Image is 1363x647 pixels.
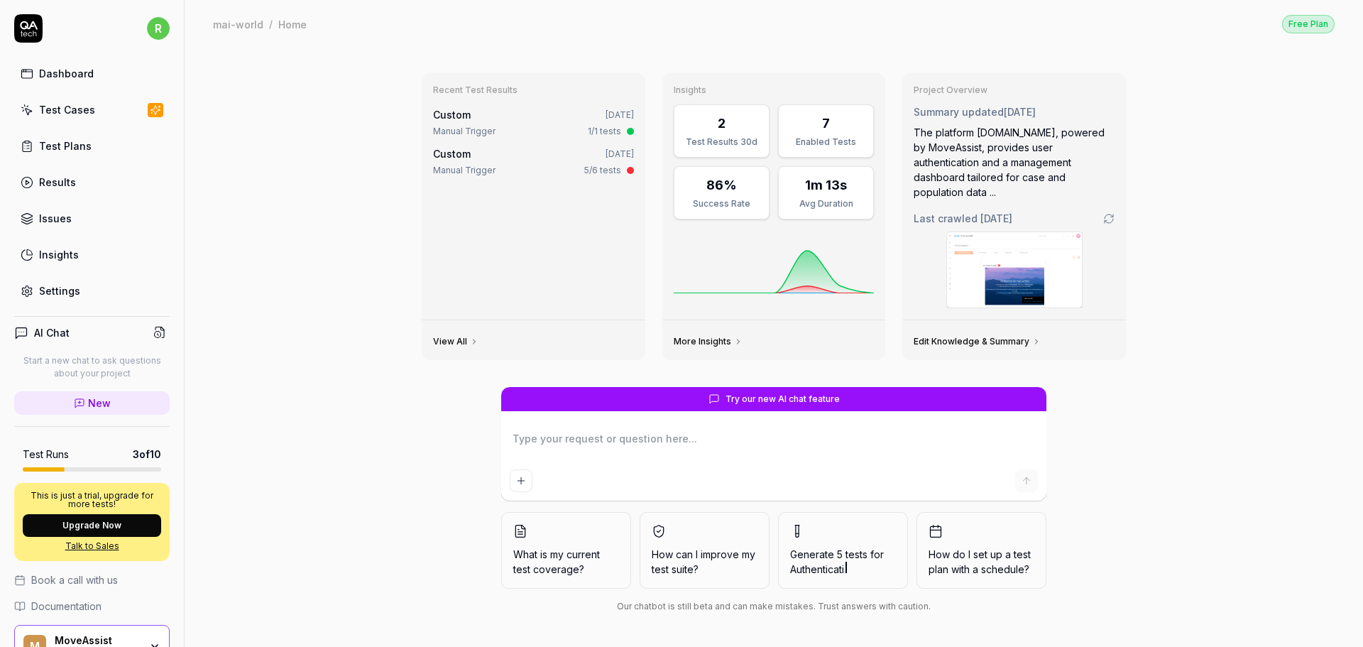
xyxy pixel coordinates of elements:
[718,114,726,133] div: 2
[39,175,76,190] div: Results
[14,277,170,305] a: Settings
[513,547,619,577] span: What is my current test coverage?
[790,563,844,575] span: Authenticati
[916,512,1046,589] button: How do I set up a test plan with a schedule?
[805,175,847,195] div: 1m 13s
[34,325,70,340] h4: AI Chat
[23,540,161,553] a: Talk to Sales
[430,143,637,180] a: Custom[DATE]Manual Trigger5/6 tests
[588,125,621,138] div: 1/1 tests
[706,175,737,195] div: 86%
[14,572,170,587] a: Book a call with us
[822,114,830,133] div: 7
[14,391,170,415] a: New
[683,136,760,148] div: Test Results 30d
[433,109,471,121] span: Custom
[278,17,307,31] div: Home
[14,60,170,87] a: Dashboard
[606,148,634,159] time: [DATE]
[778,512,908,589] button: Generate 5 tests forAuthenticati
[674,85,875,96] h3: Insights
[914,85,1115,96] h3: Project Overview
[433,336,478,347] a: View All
[14,205,170,232] a: Issues
[914,125,1115,200] div: The platform [DOMAIN_NAME], powered by MoveAssist, provides user authentication and a management ...
[1004,106,1036,118] time: [DATE]
[14,354,170,380] p: Start a new chat to ask questions about your project
[584,164,621,177] div: 5/6 tests
[14,241,170,268] a: Insights
[606,109,634,120] time: [DATE]
[787,197,865,210] div: Avg Duration
[147,14,170,43] button: r
[133,447,161,462] span: 3 of 10
[501,600,1046,613] div: Our chatbot is still beta and can make mistakes. Trust answers with caution.
[433,148,471,160] span: Custom
[430,104,637,141] a: Custom[DATE]Manual Trigger1/1 tests
[1282,15,1335,33] div: Free Plan
[726,393,840,406] span: Try our new AI chat feature
[914,211,1012,226] span: Last crawled
[510,469,532,492] button: Add attachment
[914,106,1004,118] span: Summary updated
[14,599,170,614] a: Documentation
[39,247,79,262] div: Insights
[39,102,95,117] div: Test Cases
[790,547,896,577] span: Generate 5 tests for
[914,336,1041,347] a: Edit Knowledge & Summary
[23,514,161,537] button: Upgrade Now
[787,136,865,148] div: Enabled Tests
[501,512,631,589] button: What is my current test coverage?
[640,512,770,589] button: How can I improve my test suite?
[39,283,80,298] div: Settings
[88,396,111,411] span: New
[39,66,94,81] div: Dashboard
[31,572,118,587] span: Book a call with us
[947,232,1082,308] img: Screenshot
[147,17,170,40] span: r
[55,634,140,647] div: MoveAssist
[433,85,634,96] h3: Recent Test Results
[269,17,273,31] div: /
[39,138,92,153] div: Test Plans
[1282,14,1335,33] button: Free Plan
[433,125,496,138] div: Manual Trigger
[929,547,1034,577] span: How do I set up a test plan with a schedule?
[433,164,496,177] div: Manual Trigger
[652,547,757,577] span: How can I improve my test suite?
[14,132,170,160] a: Test Plans
[213,17,263,31] div: mai-world
[14,96,170,124] a: Test Cases
[980,212,1012,224] time: [DATE]
[23,448,69,461] h5: Test Runs
[23,491,161,509] p: This is just a trial, upgrade for more tests!
[683,197,760,210] div: Success Rate
[674,336,743,347] a: More Insights
[14,168,170,196] a: Results
[31,599,102,614] span: Documentation
[39,211,72,226] div: Issues
[1103,213,1115,224] a: Go to crawling settings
